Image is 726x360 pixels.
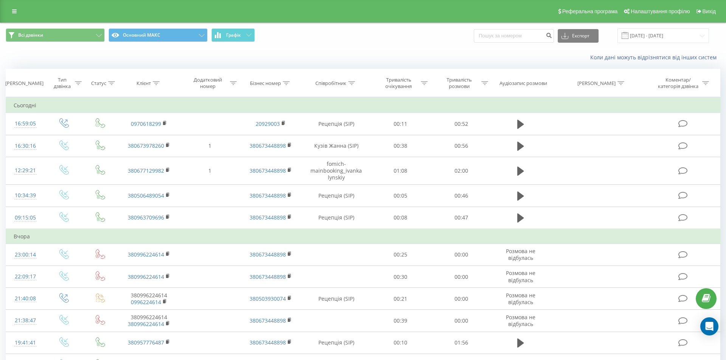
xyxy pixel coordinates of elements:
[5,80,43,87] div: [PERSON_NAME]
[379,77,419,90] div: Тривалість очікування
[315,80,346,87] div: Співробітник
[700,317,718,335] div: Open Intercom Messenger
[577,80,616,87] div: [PERSON_NAME]
[14,335,37,350] div: 19:41:41
[431,244,492,266] td: 00:00
[431,113,492,135] td: 00:52
[6,229,720,244] td: Вчора
[370,288,431,310] td: 00:21
[6,98,720,113] td: Сьогодні
[256,120,280,127] a: 20929003
[590,54,720,61] a: Коли дані можуть відрізнятися вiд інших систем
[128,339,164,346] a: 380957776487
[181,135,239,157] td: 1
[137,80,151,87] div: Клієнт
[370,310,431,332] td: 00:39
[14,269,37,284] div: 22:09:17
[431,207,492,229] td: 00:47
[118,288,181,310] td: 380996224614
[370,244,431,266] td: 00:25
[109,28,208,42] button: Основний МАКС
[18,32,43,38] span: Всі дзвінки
[370,185,431,207] td: 00:05
[128,192,164,199] a: 380506489054
[181,157,239,185] td: 1
[226,32,241,38] span: Графік
[250,192,286,199] a: 380673448898
[370,266,431,288] td: 00:30
[211,28,255,42] button: Графік
[431,157,492,185] td: 02:00
[302,332,370,354] td: Рецепція (SIP)
[14,210,37,225] div: 09:15:05
[250,80,281,87] div: Бізнес номер
[250,167,286,174] a: 380673448898
[302,157,370,185] td: fomich-mainbooking_ivankalynskiy
[14,247,37,262] div: 23:00:14
[51,77,73,90] div: Тип дзвінка
[14,116,37,131] div: 16:59:05
[439,77,479,90] div: Тривалість розмови
[250,142,286,149] a: 380673448898
[250,317,286,324] a: 380673448898
[128,251,164,258] a: 380996224614
[131,298,161,306] a: 0996224614
[14,188,37,203] div: 10:34:39
[506,314,535,328] span: Розмова не відбулась
[118,310,181,332] td: 380996224614
[431,310,492,332] td: 00:00
[656,77,700,90] div: Коментар/категорія дзвінка
[250,214,286,221] a: 380673448898
[431,135,492,157] td: 00:56
[250,251,286,258] a: 380673448898
[302,288,370,310] td: Рецепція (SIP)
[506,292,535,306] span: Розмова не відбулась
[431,332,492,354] td: 01:56
[14,291,37,306] div: 21:40:08
[188,77,228,90] div: Додатковий номер
[370,113,431,135] td: 00:11
[14,163,37,178] div: 12:29:21
[431,185,492,207] td: 00:46
[250,295,286,302] a: 380503930074
[506,269,535,283] span: Розмова не відбулась
[128,167,164,174] a: 380677129982
[91,80,106,87] div: Статус
[6,28,105,42] button: Всі дзвінки
[128,142,164,149] a: 380673978260
[562,8,618,14] span: Реферальна програма
[128,214,164,221] a: 380963709696
[500,80,547,87] div: Аудіозапис розмови
[703,8,716,14] span: Вихід
[302,135,370,157] td: Кузів Жанна (SIP)
[250,273,286,280] a: 380673448898
[302,113,370,135] td: Рецепція (SIP)
[128,320,164,328] a: 380996224614
[370,157,431,185] td: 01:08
[131,120,161,127] a: 0970618299
[431,266,492,288] td: 00:00
[631,8,690,14] span: Налаштування профілю
[558,29,599,43] button: Експорт
[474,29,554,43] input: Пошук за номером
[302,185,370,207] td: Рецепція (SIP)
[370,332,431,354] td: 00:10
[506,247,535,261] span: Розмова не відбулась
[370,207,431,229] td: 00:08
[128,273,164,280] a: 380996224614
[14,139,37,153] div: 16:30:16
[431,288,492,310] td: 00:00
[302,207,370,229] td: Рецепція (SIP)
[250,339,286,346] a: 380673448898
[14,313,37,328] div: 21:38:47
[370,135,431,157] td: 00:38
